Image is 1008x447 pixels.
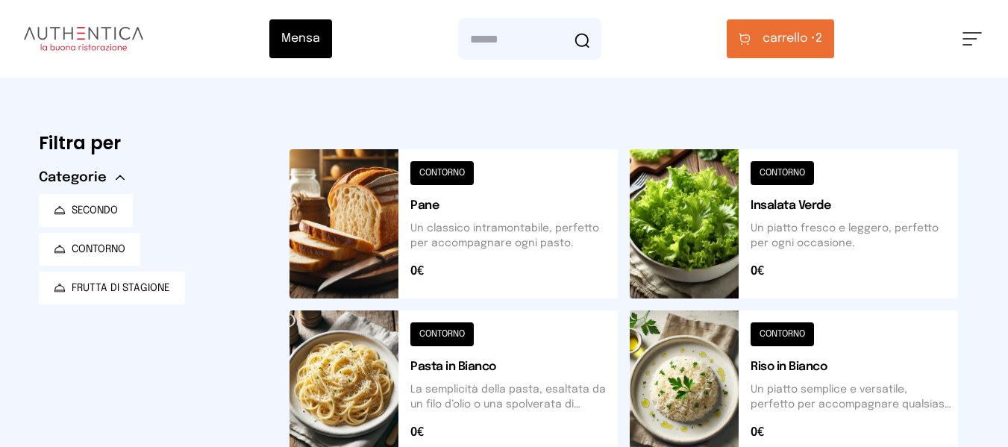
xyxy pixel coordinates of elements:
button: Categorie [39,167,125,188]
span: 2 [763,30,822,48]
span: carrello • [763,30,816,48]
span: CONTORNO [72,242,125,257]
span: Categorie [39,167,107,188]
button: carrello •2 [727,19,834,58]
span: SECONDO [72,203,118,218]
button: FRUTTA DI STAGIONE [39,272,185,304]
h6: Filtra per [39,131,266,155]
img: logo.8f33a47.png [24,27,143,51]
button: Mensa [269,19,332,58]
span: FRUTTA DI STAGIONE [72,281,170,296]
button: SECONDO [39,194,133,227]
button: CONTORNO [39,233,140,266]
